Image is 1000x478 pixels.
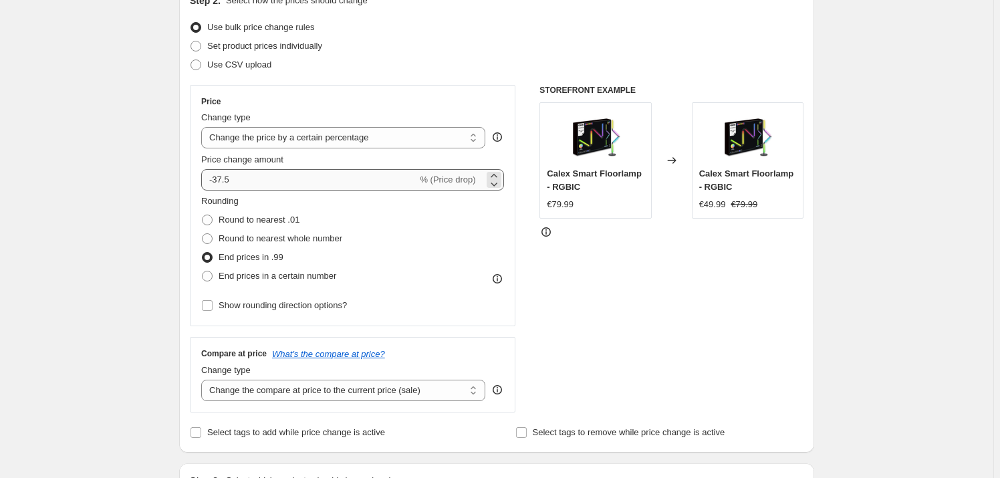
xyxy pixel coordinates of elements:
span: Select tags to add while price change is active [207,427,385,437]
span: Change type [201,365,251,375]
span: Set product prices individually [207,41,322,51]
span: Rounding [201,196,239,206]
div: €49.99 [699,198,726,211]
h6: STOREFRONT EXAMPLE [539,85,803,96]
div: help [491,383,504,396]
span: End prices in a certain number [219,271,336,281]
span: Change type [201,112,251,122]
span: Use bulk price change rules [207,22,314,32]
div: €79.99 [547,198,574,211]
span: End prices in .99 [219,252,283,262]
span: Use CSV upload [207,59,271,70]
strike: €79.99 [731,198,757,211]
span: Round to nearest whole number [219,233,342,243]
h3: Compare at price [201,348,267,359]
div: help [491,130,504,144]
span: Calex Smart Floorlamp - RGBIC [699,168,794,192]
span: Select tags to remove while price change is active [533,427,725,437]
span: Calex Smart Floorlamp - RGBIC [547,168,642,192]
h3: Price [201,96,221,107]
input: -15 [201,169,417,191]
span: % (Price drop) [420,174,475,185]
span: Show rounding direction options? [219,300,347,310]
img: Calex-Smart-Floorlamp-RGBIC_80x.png [569,110,622,163]
img: Calex-Smart-Floorlamp-RGBIC_80x.png [721,110,774,163]
span: Round to nearest .01 [219,215,299,225]
button: What's the compare at price? [272,349,385,359]
span: Price change amount [201,154,283,164]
